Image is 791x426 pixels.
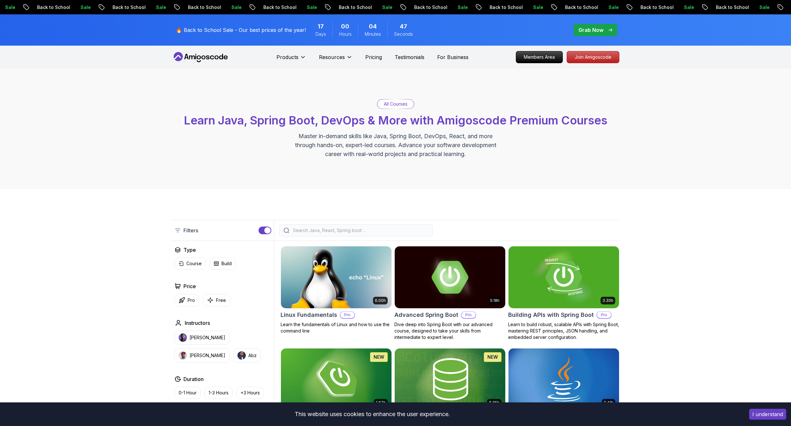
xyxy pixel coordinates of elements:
p: Back to School [400,4,443,11]
p: Sale [519,4,539,11]
button: Accept cookies [749,409,786,420]
p: Pro [461,312,476,318]
button: instructor img[PERSON_NAME] [174,331,229,345]
p: Back to School [551,4,594,11]
p: Back to School [23,4,66,11]
p: Build [221,260,232,267]
p: Sale [745,4,765,11]
p: Sale [292,4,313,11]
h2: Linux Fundamentals [281,310,337,319]
h2: Duration [183,375,204,383]
button: Course [174,258,206,270]
p: 0-1 Hour [179,390,197,396]
span: Learn Java, Spring Boot, DevOps & More with Amigoscode Premium Courses [184,113,607,127]
p: Back to School [702,4,745,11]
span: Seconds [394,31,413,37]
span: 47 Seconds [400,22,407,31]
p: Pro [188,297,195,303]
p: Sale [594,4,615,11]
p: Back to School [249,4,292,11]
img: Building APIs with Spring Boot card [508,246,619,308]
button: instructor img[PERSON_NAME] [174,348,229,362]
div: This website uses cookies to enhance the user experience. [5,407,740,421]
p: Members Area [516,51,562,63]
p: Sale [142,4,162,11]
span: Days [315,31,326,37]
a: Linux Fundamentals card6.00hLinux FundamentalsProLearn the fundamentals of Linux and how to use t... [281,246,392,334]
p: Sale [670,4,690,11]
p: Sale [368,4,388,11]
h2: Price [183,282,196,290]
img: instructor img [237,351,246,360]
p: 🔥 Back to School Sale - Our best prices of the year! [176,26,306,34]
p: Grab Now [578,26,603,34]
p: Learn to build robust, scalable APIs with Spring Boot, mastering REST principles, JSON handling, ... [508,321,619,340]
p: Resources [319,53,345,61]
p: Abz [248,352,257,359]
a: Testimonials [395,53,424,61]
h2: Building APIs with Spring Boot [508,310,594,319]
span: 17 Days [318,22,324,31]
p: Filters [183,227,198,234]
button: Free [203,294,230,306]
p: Dive deep into Spring Boot with our advanced course, designed to take your skills from intermedia... [394,321,506,340]
p: [PERSON_NAME] [190,334,225,341]
img: instructor img [179,333,187,342]
p: 6.00h [375,298,386,303]
h2: Type [183,246,196,254]
img: Spring Boot for Beginners card [281,348,392,410]
p: Pro [340,312,354,318]
p: Learn the fundamentals of Linux and how to use the command line [281,321,392,334]
span: Minutes [365,31,381,37]
img: instructor img [179,351,187,360]
p: 2.41h [604,400,613,405]
img: Spring Data JPA card [395,348,505,410]
button: instructor imgAbz [233,348,261,362]
p: Sale [443,4,464,11]
p: Join Amigoscode [567,51,619,63]
p: Back to School [98,4,142,11]
p: Back to School [475,4,519,11]
img: Linux Fundamentals card [281,246,392,308]
p: Master in-demand skills like Java, Spring Boot, DevOps, React, and more through hands-on, expert-... [288,132,503,159]
h2: Advanced Spring Boot [394,310,458,319]
button: Products [276,53,306,66]
button: Pro [174,294,199,306]
span: 0 Hours [341,22,349,31]
button: Build [210,258,236,270]
p: 3.30h [602,298,613,303]
a: For Business [437,53,469,61]
p: 1.67h [376,400,386,405]
h2: Instructors [185,319,210,327]
img: Advanced Spring Boot card [395,246,505,308]
p: 6.65h [489,400,500,405]
a: Building APIs with Spring Boot card3.30hBuilding APIs with Spring BootProLearn to build robust, s... [508,246,619,340]
p: +3 Hours [241,390,260,396]
p: Back to School [174,4,217,11]
p: Course [186,260,202,267]
p: NEW [374,354,384,360]
p: Back to School [626,4,670,11]
button: Resources [319,53,353,66]
p: Products [276,53,299,61]
button: 1-3 Hours [205,387,233,399]
p: [PERSON_NAME] [190,352,225,359]
button: 0-1 Hour [174,387,201,399]
a: Members Area [516,51,563,63]
p: 1-3 Hours [209,390,229,396]
a: Join Amigoscode [567,51,619,63]
p: All Courses [384,101,407,107]
a: Pricing [365,53,382,61]
p: Back to School [324,4,368,11]
p: Pro [597,312,611,318]
span: Hours [339,31,352,37]
p: Sale [217,4,237,11]
p: NEW [487,354,498,360]
p: 5.18h [490,298,500,303]
p: Free [216,297,226,303]
p: Sale [66,4,87,11]
span: 4 Minutes [369,22,377,31]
